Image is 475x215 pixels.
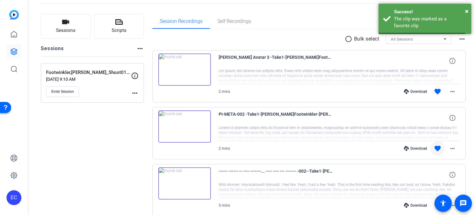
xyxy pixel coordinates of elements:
[219,203,230,208] span: 5 mins
[219,110,333,125] span: PI-META-002 -Take1-[PERSON_NAME]Footwinkler-[PERSON_NAME]-Shoot01-10142025-2025-10-14-12-38-56-971-0
[158,54,211,86] img: thumb-nail
[94,14,144,39] button: Scripts
[158,167,211,200] img: thumb-nail
[345,35,354,43] mat-icon: radio_button_unchecked
[112,27,126,34] span: Scripts
[158,110,211,143] img: thumb-nail
[219,146,230,151] span: 2 mins
[394,15,467,29] div: The clip was marked as a favorite clip
[439,200,447,207] mat-icon: accessibility
[434,145,441,152] mat-icon: favorite
[401,203,430,208] div: Download
[46,77,131,82] p: [DATE] 9:10 AM
[219,54,333,68] span: [PERSON_NAME] Avatar 3 -Take1-[PERSON_NAME]Footwinkler-[PERSON_NAME]-Shoot01-10142025-2025-10-14-...
[46,69,131,76] p: Footwinkler,[PERSON_NAME]_Shoot01_10142025
[219,89,230,94] span: 2 mins
[41,14,91,39] button: Sessions
[6,190,21,205] div: EC
[9,10,19,19] img: blue-gradient.svg
[465,7,469,15] span: ×
[219,167,333,182] span: ------ ------ -- ---- -------... ---- ---- --- ------- -002--Take1-[PERSON_NAME]Footwinkler-[PERS...
[56,27,75,34] span: Sessions
[131,89,139,97] mat-icon: more_horiz
[434,202,441,209] mat-icon: favorite
[434,88,441,95] mat-icon: favorite
[401,146,430,151] div: Download
[460,200,467,207] mat-icon: message
[354,35,379,43] p: Bulk select
[401,89,430,94] div: Download
[217,19,251,24] span: Self Recordings
[391,37,413,41] span: All Sessions
[46,86,79,97] button: Enter Session
[41,45,64,57] h2: Sessions
[465,6,469,16] button: Close
[449,202,456,209] mat-icon: more_horiz
[51,89,74,94] span: Enter Session
[449,88,456,95] mat-icon: more_horiz
[449,145,456,152] mat-icon: more_horiz
[458,35,466,43] mat-icon: more_horiz
[160,19,203,24] span: Session Recordings
[394,8,467,15] div: Success!
[136,45,144,52] mat-icon: more_horiz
